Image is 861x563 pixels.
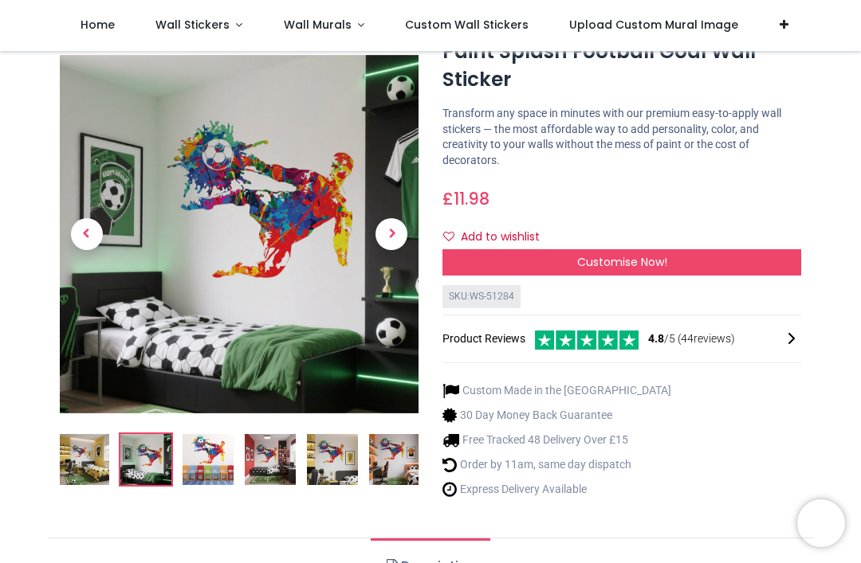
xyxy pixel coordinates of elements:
li: Free Tracked 48 Delivery Over £15 [442,432,671,448]
span: Next [375,218,407,250]
img: WS-51284-08 [183,434,234,485]
span: /5 ( 44 reviews) [648,331,735,347]
span: Home [81,17,115,33]
li: Custom Made in the [GEOGRAPHIC_DATA] [442,382,671,399]
li: 30 Day Money Back Guarantee [442,407,671,424]
span: £ [442,187,489,210]
span: Custom Wall Stickers [405,17,529,33]
span: Upload Custom Mural Image [569,17,738,33]
span: Customise Now! [577,254,667,270]
div: Product Reviews [442,328,801,350]
iframe: Brevo live chat [797,499,845,547]
img: WS-51284-05 [60,55,419,413]
img: WS-51284-09 [245,434,296,485]
a: Next [365,108,419,359]
img: WS-51284-05 [120,434,171,485]
span: Wall Murals [284,17,352,33]
span: Wall Stickers [155,17,230,33]
h1: Paint Splash Football Goal Wall Sticker [442,38,801,93]
span: 11.98 [454,187,489,210]
img: WS-51284-010 [369,434,420,485]
img: WS-51284-04 [307,434,358,485]
div: SKU: WS-51284 [442,285,521,308]
li: Express Delivery Available [442,481,671,498]
p: Transform any space in minutes with our premium easy-to-apply wall stickers — the most affordable... [442,106,801,168]
span: 4.8 [648,332,664,345]
i: Add to wishlist [443,231,454,242]
span: Previous [71,218,103,250]
li: Order by 11am, same day dispatch [442,456,671,473]
img: WS-51284-03 [58,434,109,485]
a: Previous [60,108,114,359]
button: Add to wishlistAdd to wishlist [442,224,553,251]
